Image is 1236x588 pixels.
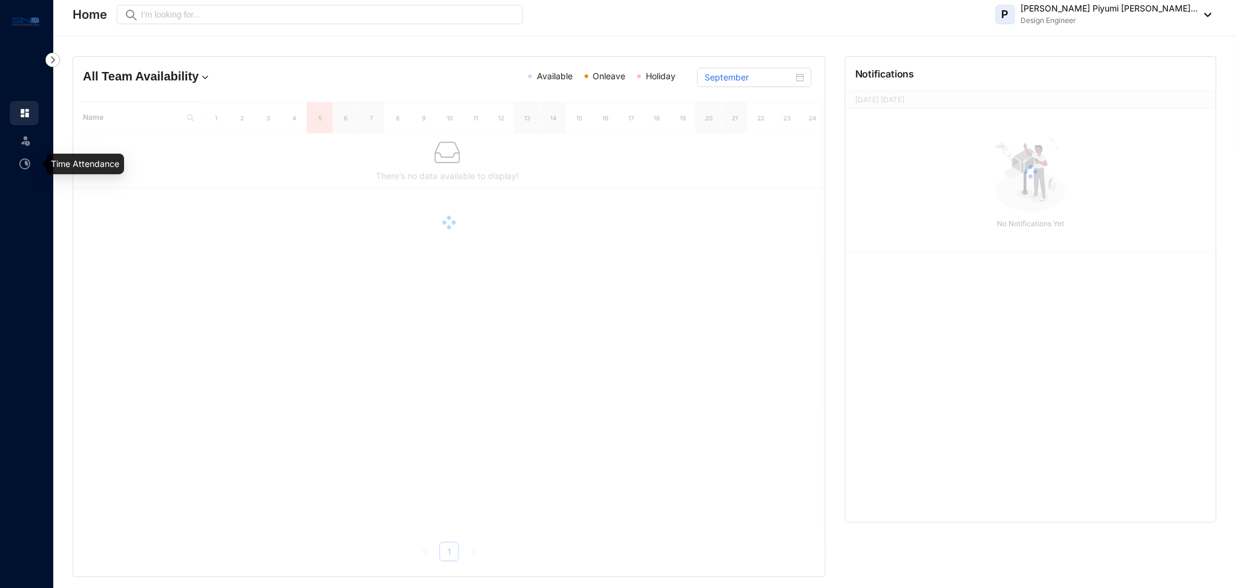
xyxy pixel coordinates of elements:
[12,15,39,28] img: logo
[646,71,676,81] span: Holiday
[199,71,211,83] img: dropdown.780994ddfa97fca24b89f58b1de131fa.svg
[537,71,573,81] span: Available
[10,101,39,125] li: Home
[1002,9,1009,20] span: P
[855,67,915,81] p: Notifications
[19,158,30,169] img: time-attendance-unselected.8aad090b53826881fffb.svg
[73,6,107,23] p: Home
[593,71,626,81] span: Onleave
[141,8,516,21] input: I’m looking for...
[10,152,39,176] li: Time Attendance
[83,68,326,85] h4: All Team Availability
[19,134,31,146] img: leave-unselected.2934df6273408c3f84d9.svg
[705,71,794,84] input: Select month
[19,108,30,119] img: home.c6720e0a13eba0172344.svg
[1021,2,1198,15] p: [PERSON_NAME] Piyumi [PERSON_NAME]...
[45,53,60,67] img: nav-icon-right.af6afadce00d159da59955279c43614e.svg
[1021,15,1198,27] p: Design Engineer
[1198,13,1212,17] img: dropdown-black.8e83cc76930a90b1a4fdb6d089b7bf3a.svg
